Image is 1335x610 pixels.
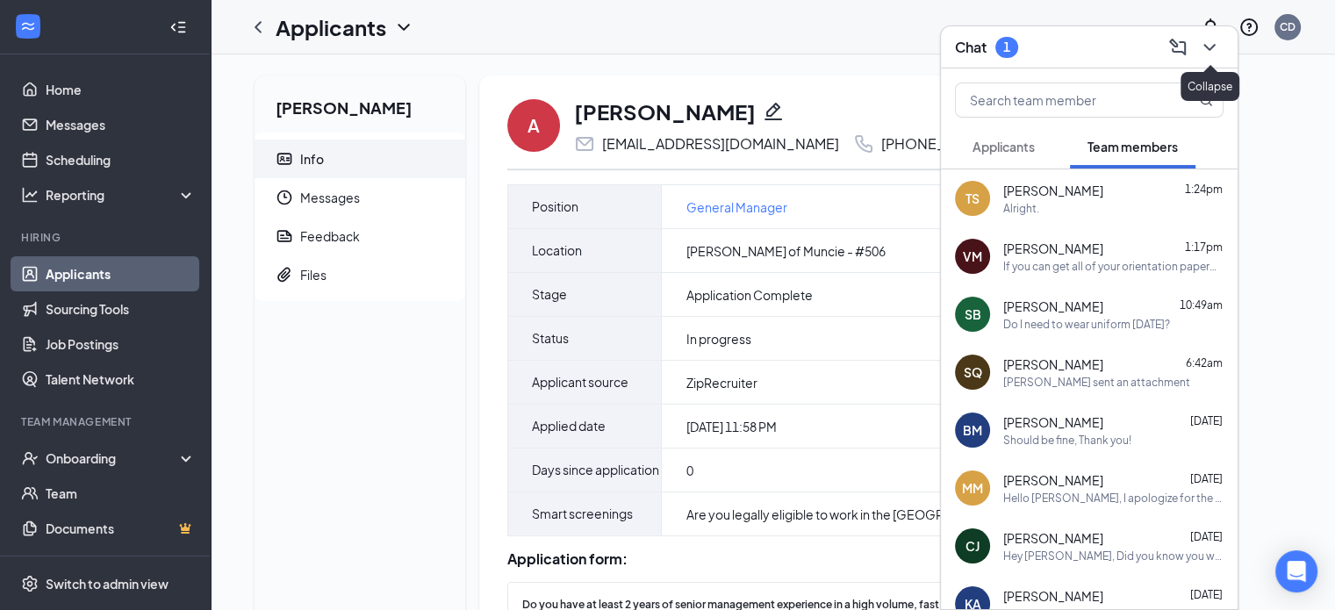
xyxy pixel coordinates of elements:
[686,286,813,304] span: Application Complete
[1003,433,1131,448] div: Should be fine, Thank you!
[965,537,980,555] div: CJ
[1181,72,1239,101] div: Collapse
[507,550,1098,568] div: Application form:
[276,12,386,42] h1: Applicants
[1003,240,1103,257] span: [PERSON_NAME]
[532,449,659,492] span: Days since application
[255,217,465,255] a: ReportFeedback
[1190,414,1223,427] span: [DATE]
[300,178,451,217] span: Messages
[300,227,360,245] div: Feedback
[686,418,777,435] span: [DATE] 11:58 PM
[973,139,1035,154] span: Applicants
[46,291,196,327] a: Sourcing Tools
[46,575,169,592] div: Switch to admin view
[574,97,756,126] h1: [PERSON_NAME]
[1087,139,1178,154] span: Team members
[532,185,578,228] span: Position
[963,421,982,439] div: BM
[1200,17,1221,38] svg: Notifications
[1003,587,1103,605] span: [PERSON_NAME]
[21,414,192,429] div: Team Management
[46,362,196,397] a: Talent Network
[532,317,569,360] span: Status
[1185,183,1223,196] span: 1:24pm
[1003,355,1103,373] span: [PERSON_NAME]
[21,575,39,592] svg: Settings
[276,150,293,168] svg: ContactCard
[686,462,693,479] span: 0
[686,197,787,217] a: General Manager
[686,330,751,348] span: In progress
[853,133,874,154] svg: Phone
[532,229,582,272] span: Location
[1003,491,1224,506] div: Hello [PERSON_NAME], I apologize for the delay. I did send an offer for $12.50 an hour if you are...
[1199,37,1220,58] svg: ChevronDown
[1167,37,1188,58] svg: ComposeMessage
[528,113,540,138] div: A
[255,178,465,217] a: ClockMessages
[21,230,192,245] div: Hiring
[46,546,196,581] a: SurveysCrown
[686,242,886,260] span: [PERSON_NAME] of Muncie - #506
[1003,375,1190,390] div: [PERSON_NAME] sent an attachment
[532,273,567,316] span: Stage
[1003,298,1103,315] span: [PERSON_NAME]
[1190,588,1223,601] span: [DATE]
[276,189,293,206] svg: Clock
[276,266,293,283] svg: Paperclip
[965,190,980,207] div: TS
[1185,240,1223,254] span: 1:17pm
[763,101,784,122] svg: Pencil
[46,186,197,204] div: Reporting
[686,374,757,391] span: ZipRecruiter
[1003,201,1039,216] div: Alright.
[955,38,987,57] h3: Chat
[1190,530,1223,543] span: [DATE]
[1003,182,1103,199] span: [PERSON_NAME]
[1280,19,1296,34] div: CD
[881,135,1008,153] div: [PHONE_NUMBER]
[46,476,196,511] a: Team
[19,18,37,35] svg: WorkstreamLogo
[1190,472,1223,485] span: [DATE]
[1195,33,1224,61] button: ChevronDown
[602,135,839,153] div: [EMAIL_ADDRESS][DOMAIN_NAME]
[1003,39,1010,54] div: 1
[21,186,39,204] svg: Analysis
[46,107,196,142] a: Messages
[532,361,628,404] span: Applicant source
[46,511,196,546] a: DocumentsCrown
[276,227,293,245] svg: Report
[46,72,196,107] a: Home
[965,305,981,323] div: SB
[21,449,39,467] svg: UserCheck
[1003,471,1103,489] span: [PERSON_NAME]
[532,492,633,535] span: Smart screenings
[255,140,465,178] a: ContactCardInfo
[255,75,465,133] h2: [PERSON_NAME]
[300,150,324,168] div: Info
[169,18,187,36] svg: Collapse
[255,255,465,294] a: PaperclipFiles
[686,506,1051,523] div: Are you legally eligible to work in the [GEOGRAPHIC_DATA]? :
[248,17,269,38] svg: ChevronLeft
[1164,33,1192,61] button: ComposeMessage
[46,327,196,362] a: Job Postings
[1003,529,1103,547] span: [PERSON_NAME]
[300,266,327,283] div: Files
[962,479,983,497] div: MM
[46,142,196,177] a: Scheduling
[1003,549,1224,563] div: Hey [PERSON_NAME], Did you know you were supposed to work [DATE]? Thank you, [PERSON_NAME]
[574,133,595,154] svg: Email
[46,449,181,467] div: Onboarding
[1003,317,1170,332] div: Do I need to wear uniform [DATE]?
[1275,550,1317,592] div: Open Intercom Messenger
[393,17,414,38] svg: ChevronDown
[1003,259,1224,274] div: If you can get all of your orientation paperwork completed before you get here, i can do orientat...
[532,405,606,448] span: Applied date
[1003,413,1103,431] span: [PERSON_NAME]
[1180,298,1223,312] span: 10:49am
